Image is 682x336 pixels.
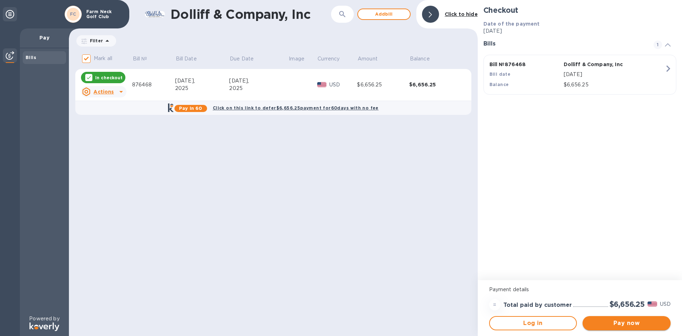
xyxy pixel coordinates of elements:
p: Amount [358,55,378,63]
b: Click to hide [445,11,478,17]
span: Pay now [588,319,665,327]
p: Powered by [29,315,59,322]
span: 1 [654,41,662,49]
div: 2025 [229,85,288,92]
div: = [489,299,500,310]
b: Click on this link to defer $6,656.25 payment for 60 days with no fee [213,105,379,111]
button: Addbill [357,9,411,20]
b: Bill date [489,71,511,77]
p: Dolliff & Company, Inc [564,61,635,68]
p: $6,656.25 [564,81,665,89]
h3: Total paid by customer [503,302,572,309]
span: Bill Date [176,55,206,63]
img: USD [317,82,327,87]
p: [DATE] [483,27,676,35]
h3: Bills [483,41,645,47]
span: Due Date [230,55,263,63]
span: Add bill [364,10,404,18]
div: $6,656.25 [409,81,461,88]
span: Amount [358,55,387,63]
b: Pay in 60 [179,106,202,111]
div: 876468 [132,81,175,89]
u: Actions [93,89,114,95]
p: Payment details [489,286,671,293]
p: USD [660,300,671,308]
p: Bill Date [176,55,197,63]
img: USD [648,302,657,306]
p: Mark all [94,55,112,62]
span: Log in [496,319,571,327]
b: Date of the payment [483,21,540,27]
b: FC [70,11,76,17]
span: Balance [410,55,439,63]
p: Pay [26,34,63,41]
p: Image [289,55,304,63]
span: Bill № [133,55,157,63]
h2: Checkout [483,6,676,15]
button: Log in [489,316,577,330]
p: Farm Neck Golf Club [86,9,122,19]
button: Bill №876468Dolliff & Company, IncBill date[DATE]Balance$6,656.25 [483,55,676,95]
div: [DATE], [175,77,229,85]
img: Logo [29,322,59,331]
b: Bills [26,55,36,60]
h2: $6,656.25 [610,300,645,309]
p: USD [329,81,357,89]
p: Balance [410,55,430,63]
b: Balance [489,82,509,87]
h1: Dolliff & Company, Inc [170,7,312,22]
p: [DATE] [564,71,665,78]
button: Pay now [583,316,671,330]
div: 2025 [175,85,229,92]
p: Bill № [133,55,147,63]
p: Currency [318,55,340,63]
div: [DATE], [229,77,288,85]
p: Filter [87,38,103,44]
p: In checkout [95,75,123,81]
div: $6,656.25 [357,81,409,89]
p: Due Date [230,55,254,63]
p: Bill № 876468 [489,61,561,68]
